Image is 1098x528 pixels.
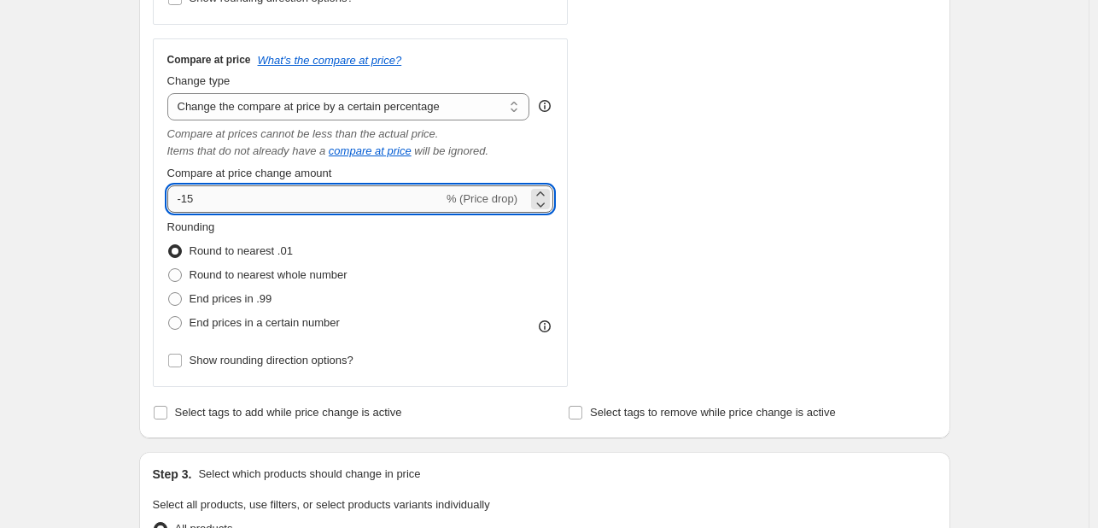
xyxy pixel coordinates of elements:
[167,127,439,140] i: Compare at prices cannot be less than the actual price.
[190,354,353,367] span: Show rounding direction options?
[190,244,293,257] span: Round to nearest .01
[167,144,326,157] i: Items that do not already have a
[153,466,192,483] h2: Step 3.
[175,406,402,419] span: Select tags to add while price change is active
[167,185,443,213] input: -15
[190,292,272,305] span: End prices in .99
[167,167,332,179] span: Compare at price change amount
[153,498,490,511] span: Select all products, use filters, or select products variants individually
[167,53,251,67] h3: Compare at price
[414,144,488,157] i: will be ignored.
[329,144,412,157] button: compare at price
[167,220,215,233] span: Rounding
[258,54,402,67] button: What's the compare at price?
[198,466,420,483] p: Select which products should change in price
[536,97,553,114] div: help
[190,268,348,281] span: Round to nearest whole number
[590,406,836,419] span: Select tags to remove while price change is active
[167,74,231,87] span: Change type
[447,192,517,205] span: % (Price drop)
[190,316,340,329] span: End prices in a certain number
